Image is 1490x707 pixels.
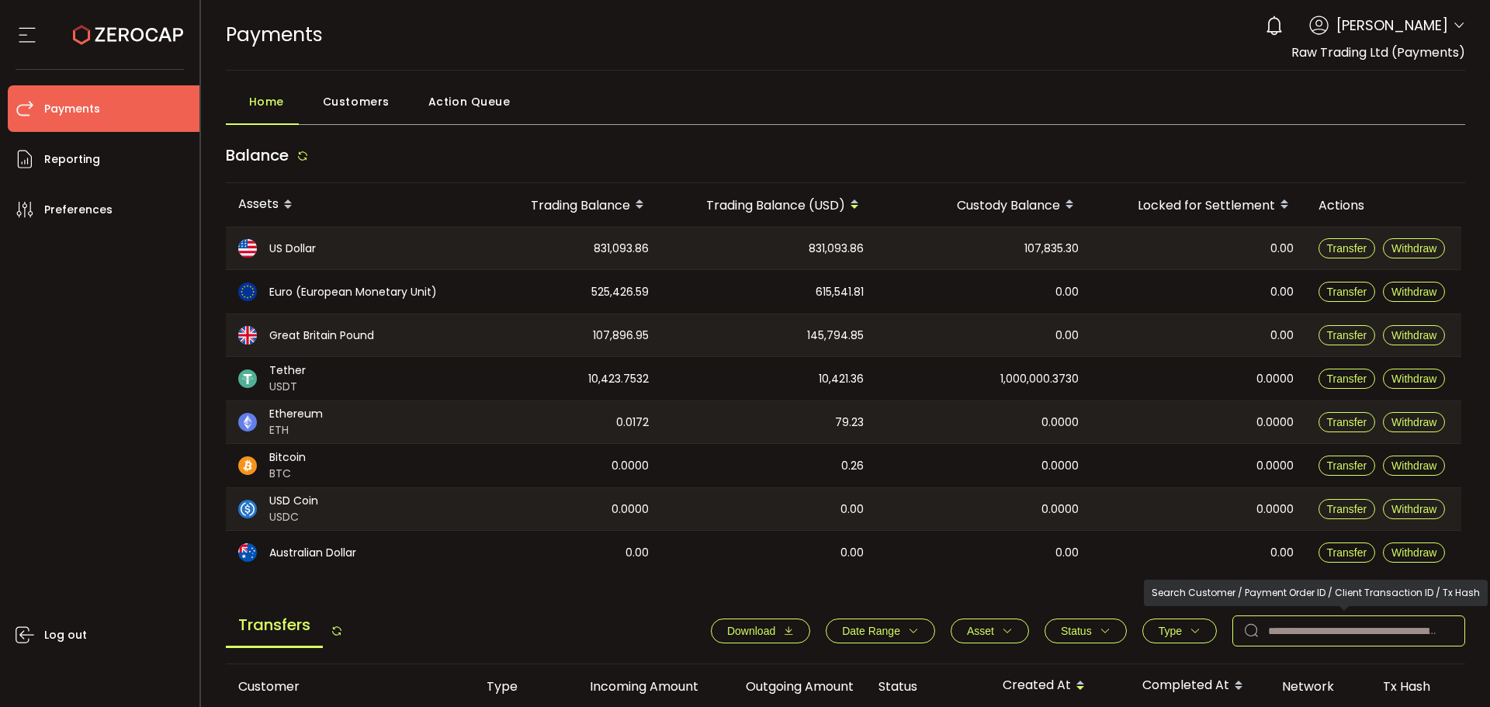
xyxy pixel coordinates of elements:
[238,282,257,301] img: eur_portfolio.svg
[238,543,257,562] img: aud_portfolio.svg
[1318,412,1376,432] button: Transfer
[1091,192,1306,218] div: Locked for Settlement
[1391,242,1436,255] span: Withdraw
[1041,457,1079,475] span: 0.0000
[1000,370,1079,388] span: 1,000,000.3730
[588,370,649,388] span: 10,423.7532
[1306,196,1461,214] div: Actions
[616,414,649,431] span: 0.0172
[612,457,649,475] span: 0.0000
[238,369,257,388] img: usdt_portfolio.svg
[1270,678,1370,695] div: Network
[226,144,289,166] span: Balance
[269,509,318,525] span: USDC
[323,86,390,117] span: Customers
[238,500,257,518] img: usdc_portfolio.svg
[269,328,374,344] span: Great Britain Pound
[1309,539,1490,707] div: Chat Widget
[1383,369,1445,389] button: Withdraw
[1045,619,1127,643] button: Status
[990,673,1130,699] div: Created At
[1256,501,1294,518] span: 0.0000
[841,457,864,475] span: 0.26
[1270,240,1294,258] span: 0.00
[1055,544,1079,562] span: 0.00
[1318,456,1376,476] button: Transfer
[591,283,649,301] span: 525,426.59
[661,192,876,218] div: Trading Balance (USD)
[842,625,900,637] span: Date Range
[1383,325,1445,345] button: Withdraw
[238,326,257,345] img: gbp_portfolio.svg
[1055,327,1079,345] span: 0.00
[238,239,257,258] img: usd_portfolio.svg
[1391,459,1436,472] span: Withdraw
[711,678,866,695] div: Outgoing Amount
[226,192,466,218] div: Assets
[1318,369,1376,389] button: Transfer
[1256,457,1294,475] span: 0.0000
[826,619,935,643] button: Date Range
[876,192,1091,218] div: Custody Balance
[1041,501,1079,518] span: 0.0000
[1256,370,1294,388] span: 0.0000
[1041,414,1079,431] span: 0.0000
[1318,325,1376,345] button: Transfer
[1383,238,1445,258] button: Withdraw
[727,625,775,637] span: Download
[1391,503,1436,515] span: Withdraw
[1327,329,1367,341] span: Transfer
[1159,625,1182,637] span: Type
[226,604,323,648] span: Transfers
[1291,43,1465,61] span: Raw Trading Ltd (Payments)
[269,241,316,257] span: US Dollar
[951,619,1029,643] button: Asset
[816,283,864,301] span: 615,541.81
[226,21,323,48] span: Payments
[269,422,323,438] span: ETH
[1024,240,1079,258] span: 107,835.30
[866,678,990,695] div: Status
[594,240,649,258] span: 831,093.86
[967,625,994,637] span: Asset
[1318,238,1376,258] button: Transfer
[1391,329,1436,341] span: Withdraw
[44,148,100,171] span: Reporting
[711,619,810,643] button: Download
[1327,286,1367,298] span: Transfer
[1318,282,1376,302] button: Transfer
[1327,373,1367,385] span: Transfer
[466,192,661,218] div: Trading Balance
[249,86,284,117] span: Home
[44,199,113,221] span: Preferences
[809,240,864,258] span: 831,093.86
[269,466,306,482] span: BTC
[269,449,306,466] span: Bitcoin
[269,493,318,509] span: USD Coin
[835,414,864,431] span: 79.23
[1383,412,1445,432] button: Withdraw
[1327,503,1367,515] span: Transfer
[269,379,306,395] span: USDT
[1391,286,1436,298] span: Withdraw
[1327,416,1367,428] span: Transfer
[1256,414,1294,431] span: 0.0000
[269,362,306,379] span: Tether
[238,413,257,431] img: eth_portfolio.svg
[1327,242,1367,255] span: Transfer
[1383,456,1445,476] button: Withdraw
[556,678,711,695] div: Incoming Amount
[625,544,649,562] span: 0.00
[44,98,100,120] span: Payments
[1142,619,1217,643] button: Type
[819,370,864,388] span: 10,421.36
[1391,373,1436,385] span: Withdraw
[226,678,474,695] div: Customer
[1130,673,1270,699] div: Completed At
[1318,499,1376,519] button: Transfer
[840,501,864,518] span: 0.00
[1055,283,1079,301] span: 0.00
[1061,625,1092,637] span: Status
[269,284,437,300] span: Euro (European Monetary Unit)
[807,327,864,345] span: 145,794.85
